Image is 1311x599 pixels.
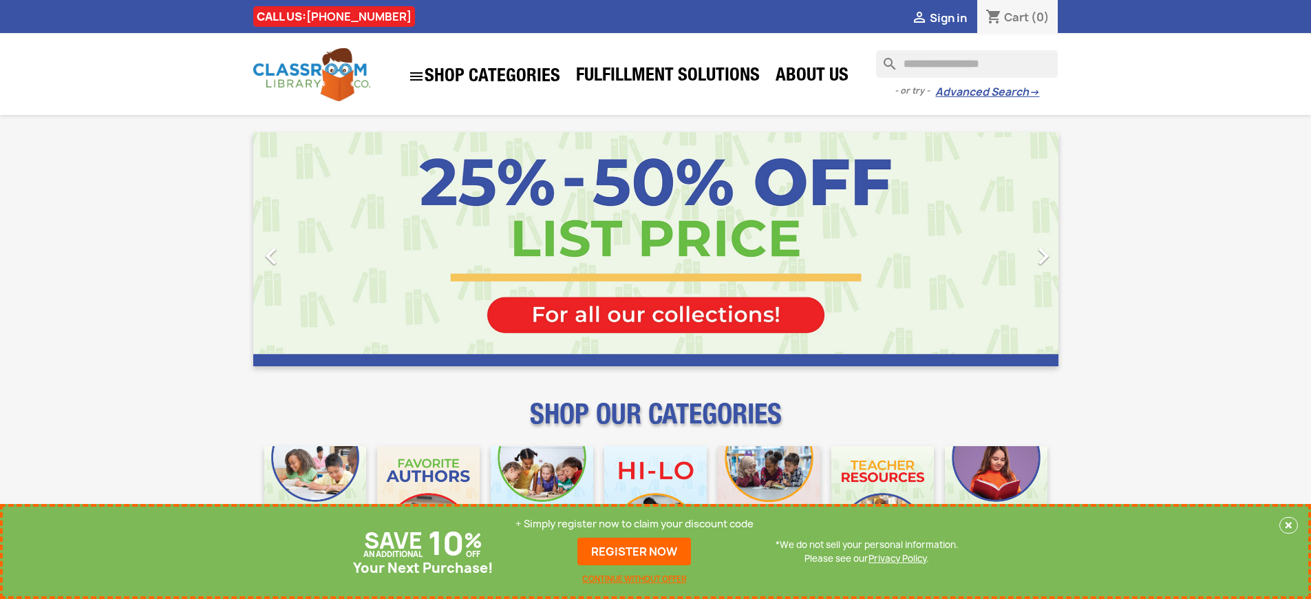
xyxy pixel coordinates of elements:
a: [PHONE_NUMBER] [306,9,412,24]
a: About Us [769,63,855,91]
img: CLC_Phonics_And_Decodables_Mobile.jpg [491,446,593,549]
a: Previous [253,132,374,366]
i: search [876,50,893,67]
a: SHOP CATEGORIES [401,61,567,92]
img: CLC_Fiction_Nonfiction_Mobile.jpg [718,446,820,549]
i:  [911,10,928,27]
img: CLC_HiLo_Mobile.jpg [604,446,707,549]
span: Sign in [930,10,967,25]
i:  [1026,239,1060,273]
span: (0) [1031,10,1049,25]
a: Next [937,132,1058,366]
a: Fulfillment Solutions [569,63,767,91]
span: - or try - [895,84,935,98]
i:  [254,239,288,273]
span: → [1029,85,1039,99]
span: Cart [1004,10,1029,25]
i:  [408,68,425,85]
ul: Carousel container [253,132,1058,366]
img: CLC_Favorite_Authors_Mobile.jpg [377,446,480,549]
img: CLC_Bulk_Mobile.jpg [264,446,367,549]
p: SHOP OUR CATEGORIES [253,410,1058,435]
input: Search [876,50,1058,78]
img: CLC_Teacher_Resources_Mobile.jpg [831,446,934,549]
div: CALL US: [253,6,415,27]
i: shopping_cart [985,10,1002,26]
a:  Sign in [911,10,967,25]
a: Advanced Search→ [935,85,1039,99]
img: Classroom Library Company [253,48,370,101]
img: CLC_Dyslexia_Mobile.jpg [945,446,1047,549]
